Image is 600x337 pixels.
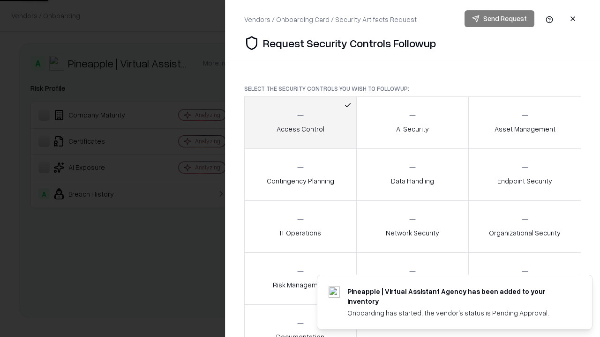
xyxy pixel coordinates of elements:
[386,228,439,238] p: Network Security
[391,176,434,186] p: Data Handling
[263,36,436,51] p: Request Security Controls Followup
[244,148,357,201] button: Contingency Planning
[356,200,469,253] button: Network Security
[280,228,321,238] p: IT Operations
[347,308,570,318] div: Onboarding has started, the vendor's status is Pending Approval.
[495,124,555,134] p: Asset Management
[468,252,581,305] button: Threat Management
[244,15,417,24] div: Vendors / Onboarding Card / Security Artifacts Request
[277,124,324,134] p: Access Control
[497,176,552,186] p: Endpoint Security
[244,252,357,305] button: Risk Management
[396,124,429,134] p: AI Security
[356,148,469,201] button: Data Handling
[356,96,469,149] button: AI Security
[468,148,581,201] button: Endpoint Security
[244,96,357,149] button: Access Control
[244,85,581,93] p: Select the security controls you wish to followup:
[489,228,561,238] p: Organizational Security
[468,96,581,149] button: Asset Management
[329,286,340,298] img: trypineapple.com
[273,280,328,290] p: Risk Management
[356,252,469,305] button: Security Incidents
[244,200,357,253] button: IT Operations
[267,176,334,186] p: Contingency Planning
[468,200,581,253] button: Organizational Security
[347,286,570,306] div: Pineapple | Virtual Assistant Agency has been added to your inventory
